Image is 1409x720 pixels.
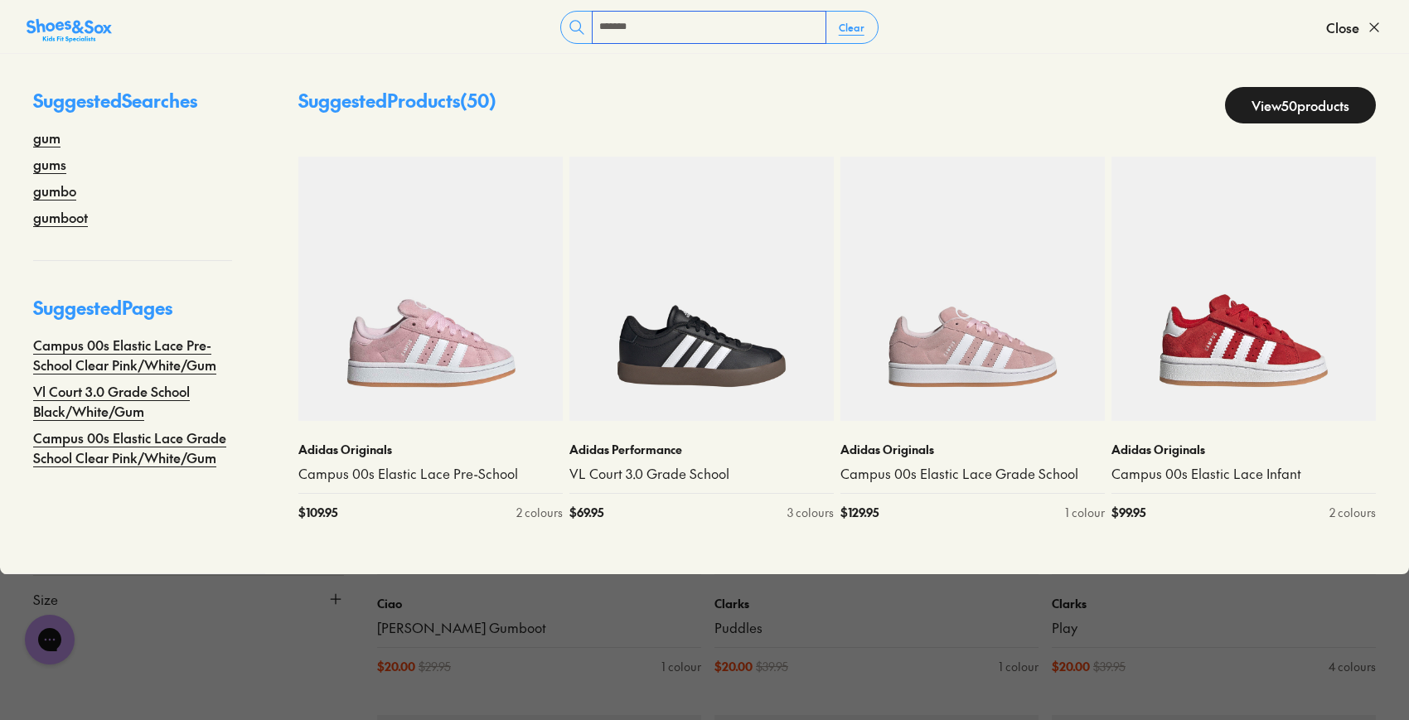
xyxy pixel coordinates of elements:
p: Adidas Originals [298,441,563,458]
a: gums [33,154,66,174]
span: $ 20.00 [377,658,415,675]
span: $ 20.00 [714,658,753,675]
p: Suggested Products [298,87,496,123]
a: Campus 00s Elastic Lace Pre-School [298,465,563,483]
p: Ciao [377,595,701,612]
span: $ 99.95 [1111,504,1145,521]
div: 3 colours [787,504,834,521]
a: gum [33,128,61,147]
a: Campus 00s Elastic Lace Grade School Clear Pink/White/Gum [33,428,232,467]
a: Campus 00s Elastic Lace Pre-School Clear Pink/White/Gum [33,335,232,374]
iframe: Gorgias live chat messenger [17,609,83,670]
p: Adidas Originals [1111,441,1376,458]
a: Campus 00s Elastic Lace Infant [1111,465,1376,483]
span: $ 20.00 [1052,658,1090,675]
span: Size [33,589,58,609]
div: 2 colours [1329,504,1376,521]
a: View50products [1225,87,1376,123]
p: Adidas Performance [569,441,834,458]
p: Clarks [714,595,1039,612]
div: 1 colour [1065,504,1105,521]
span: $ 69.95 [569,504,603,521]
p: Adidas Originals [840,441,1105,458]
span: ( 50 ) [460,88,496,113]
button: Size [33,576,344,622]
p: Clarks [1052,595,1376,612]
img: SNS_Logo_Responsive.svg [27,17,112,44]
span: Close [1326,17,1359,37]
a: Campus 00s Elastic Lace Grade School [840,465,1105,483]
a: Puddles [714,619,1039,637]
span: $ 39.95 [756,658,788,675]
a: VL Court 3.0 Grade School [569,465,834,483]
a: Play [1052,619,1376,637]
span: $ 39.95 [1093,658,1126,675]
a: Shoes &amp; Sox [27,14,112,41]
a: gumboot [33,207,88,227]
div: 2 colours [516,504,563,521]
a: [PERSON_NAME] Gumboot [377,619,701,637]
a: Vl Court 3.0 Grade School Black/White/Gum [33,381,232,421]
span: $ 129.95 [840,504,879,521]
button: Clear [826,12,878,42]
div: 4 colours [1329,658,1376,675]
span: $ 29.95 [419,658,451,675]
div: 1 colour [999,658,1039,675]
div: 1 colour [661,658,701,675]
button: Close [1326,9,1382,46]
p: Suggested Searches [33,87,232,128]
span: $ 109.95 [298,504,337,521]
a: gumbo [33,181,76,201]
p: Suggested Pages [33,294,232,335]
